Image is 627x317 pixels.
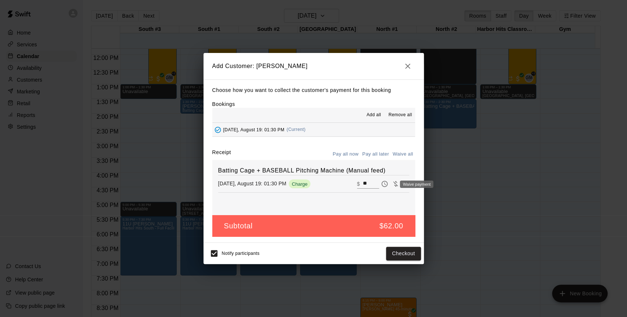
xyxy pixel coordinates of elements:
[203,53,424,79] h2: Add Customer: [PERSON_NAME]
[386,247,421,260] button: Checkout
[287,127,306,132] span: (Current)
[362,109,385,121] button: Add all
[357,180,360,188] p: $
[223,127,285,132] span: [DATE], August 19: 01:30 PM
[212,86,415,95] p: Choose how you want to collect the customer's payment for this booking
[367,111,381,119] span: Add all
[388,111,412,119] span: Remove all
[212,124,223,135] button: Added - Collect Payment
[289,181,310,187] span: Charge
[224,221,253,231] h5: Subtotal
[331,149,361,160] button: Pay all now
[222,251,260,256] span: Notify participants
[385,109,415,121] button: Remove all
[212,101,235,107] label: Bookings
[360,149,391,160] button: Pay all later
[379,221,403,231] h5: $62.00
[379,180,390,186] span: Pay later
[400,181,433,188] div: Waive payment
[212,123,415,136] button: Added - Collect Payment[DATE], August 19: 01:30 PM(Current)
[218,166,409,175] h6: Batting Cage + BASEBALL Pitching Machine (Manual feed)
[391,149,415,160] button: Waive all
[390,180,401,186] span: Waive payment
[212,149,231,160] label: Receipt
[401,178,412,189] button: Remove
[218,180,287,187] p: [DATE], August 19: 01:30 PM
